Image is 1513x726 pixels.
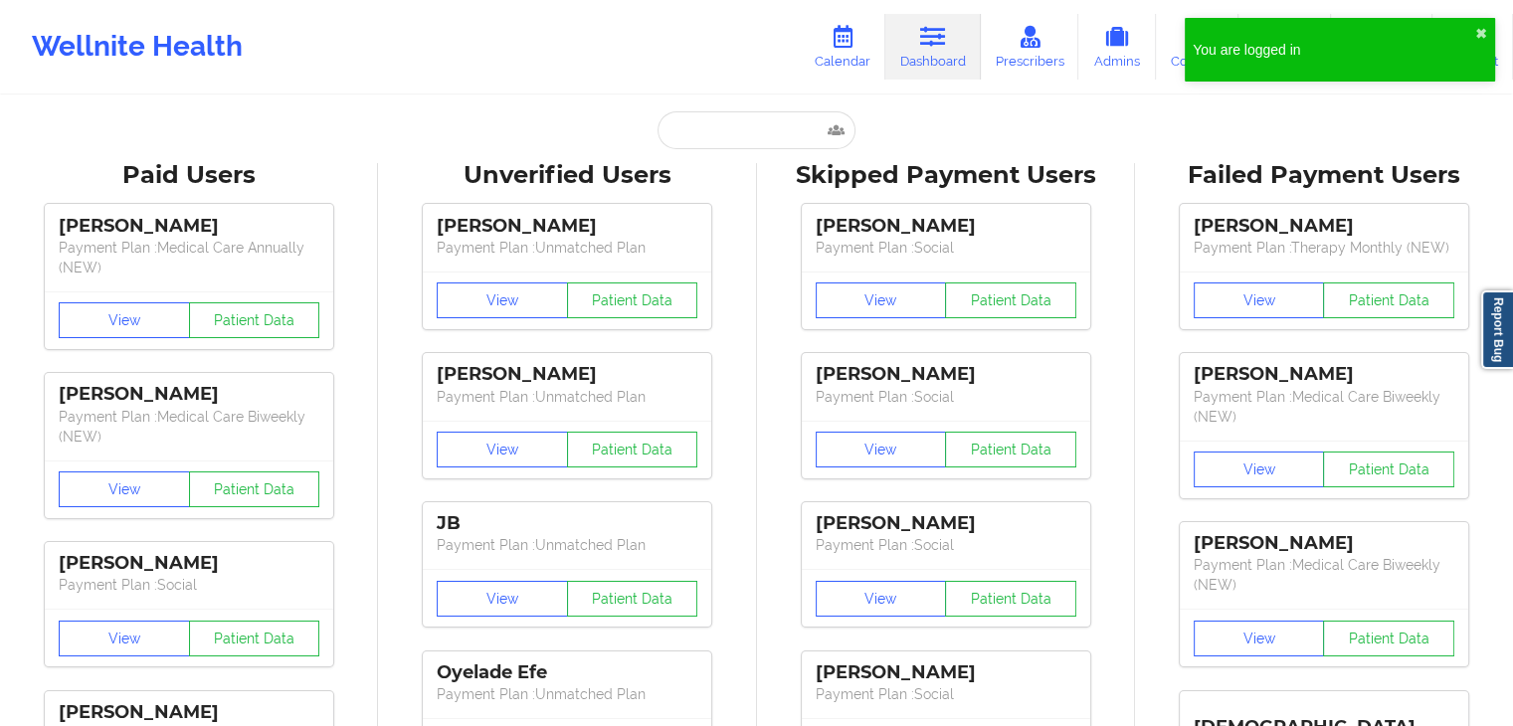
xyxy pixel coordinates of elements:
[1194,215,1454,238] div: [PERSON_NAME]
[59,552,319,575] div: [PERSON_NAME]
[1194,238,1454,258] p: Payment Plan : Therapy Monthly (NEW)
[437,215,697,238] div: [PERSON_NAME]
[437,581,568,617] button: View
[437,684,697,704] p: Payment Plan : Unmatched Plan
[437,282,568,318] button: View
[59,575,319,595] p: Payment Plan : Social
[816,661,1076,684] div: [PERSON_NAME]
[771,160,1121,191] div: Skipped Payment Users
[1481,290,1513,369] a: Report Bug
[1194,532,1454,555] div: [PERSON_NAME]
[437,432,568,467] button: View
[816,282,947,318] button: View
[437,387,697,407] p: Payment Plan : Unmatched Plan
[189,471,320,507] button: Patient Data
[567,581,698,617] button: Patient Data
[1323,621,1454,656] button: Patient Data
[816,215,1076,238] div: [PERSON_NAME]
[59,701,319,724] div: [PERSON_NAME]
[437,363,697,386] div: [PERSON_NAME]
[1156,14,1238,80] a: Coaches
[945,282,1076,318] button: Patient Data
[59,238,319,277] p: Payment Plan : Medical Care Annually (NEW)
[1194,363,1454,386] div: [PERSON_NAME]
[1193,40,1475,60] div: You are logged in
[1194,282,1325,318] button: View
[1194,621,1325,656] button: View
[1323,282,1454,318] button: Patient Data
[437,238,697,258] p: Payment Plan : Unmatched Plan
[816,363,1076,386] div: [PERSON_NAME]
[816,684,1076,704] p: Payment Plan : Social
[567,432,698,467] button: Patient Data
[437,512,697,535] div: JB
[816,512,1076,535] div: [PERSON_NAME]
[816,238,1076,258] p: Payment Plan : Social
[14,160,364,191] div: Paid Users
[59,621,190,656] button: View
[567,282,698,318] button: Patient Data
[189,621,320,656] button: Patient Data
[885,14,981,80] a: Dashboard
[59,302,190,338] button: View
[816,535,1076,555] p: Payment Plan : Social
[800,14,885,80] a: Calendar
[189,302,320,338] button: Patient Data
[981,14,1079,80] a: Prescribers
[1078,14,1156,80] a: Admins
[59,407,319,447] p: Payment Plan : Medical Care Biweekly (NEW)
[1323,452,1454,487] button: Patient Data
[437,535,697,555] p: Payment Plan : Unmatched Plan
[59,215,319,238] div: [PERSON_NAME]
[816,581,947,617] button: View
[1475,26,1487,42] button: close
[1149,160,1499,191] div: Failed Payment Users
[816,387,1076,407] p: Payment Plan : Social
[59,383,319,406] div: [PERSON_NAME]
[59,471,190,507] button: View
[437,661,697,684] div: Oyelade Efe
[1194,452,1325,487] button: View
[1194,555,1454,595] p: Payment Plan : Medical Care Biweekly (NEW)
[816,432,947,467] button: View
[392,160,742,191] div: Unverified Users
[1194,387,1454,427] p: Payment Plan : Medical Care Biweekly (NEW)
[945,581,1076,617] button: Patient Data
[945,432,1076,467] button: Patient Data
